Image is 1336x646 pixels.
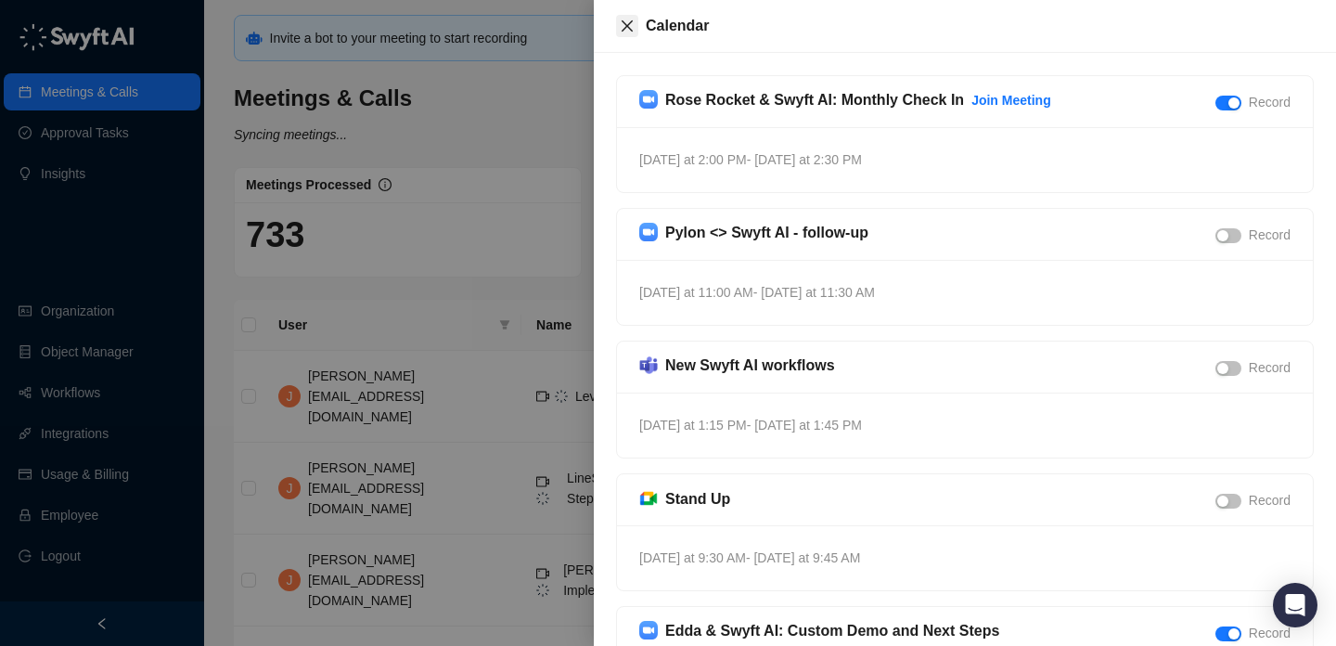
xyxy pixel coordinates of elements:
div: Calendar [646,15,1314,37]
span: [DATE] at 2:00 PM - [DATE] at 2:30 PM [639,152,862,167]
div: Rose Rocket & Swyft AI: Monthly Check In [665,88,964,111]
img: google-meet-B-ceY44d.png [639,491,658,507]
div: Edda & Swyft AI: Custom Demo and Next Steps [665,619,999,642]
img: microsoft-teams-BZ5xE2bQ.png [639,356,658,374]
img: zoom-DkfWWZB2.png [639,90,658,109]
span: Record [1249,626,1291,640]
button: Close [616,15,638,37]
span: [DATE] at 11:00 AM - [DATE] at 11:30 AM [639,285,875,300]
div: Stand Up [665,487,730,510]
span: [DATE] at 1:15 PM - [DATE] at 1:45 PM [639,418,862,433]
span: close [620,19,635,33]
span: Record [1249,227,1291,242]
div: Pylon <> Swyft AI - follow-up [665,221,868,244]
span: [DATE] at 9:30 AM - [DATE] at 9:45 AM [639,550,860,565]
span: Record [1249,95,1291,110]
div: Open Intercom Messenger [1273,583,1317,627]
a: Join Meeting [971,93,1051,108]
span: Record [1249,493,1291,508]
img: zoom-DkfWWZB2.png [639,223,658,241]
div: New Swyft AI workflows [665,354,835,377]
span: Record [1249,360,1291,375]
img: zoom-DkfWWZB2.png [639,621,658,640]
